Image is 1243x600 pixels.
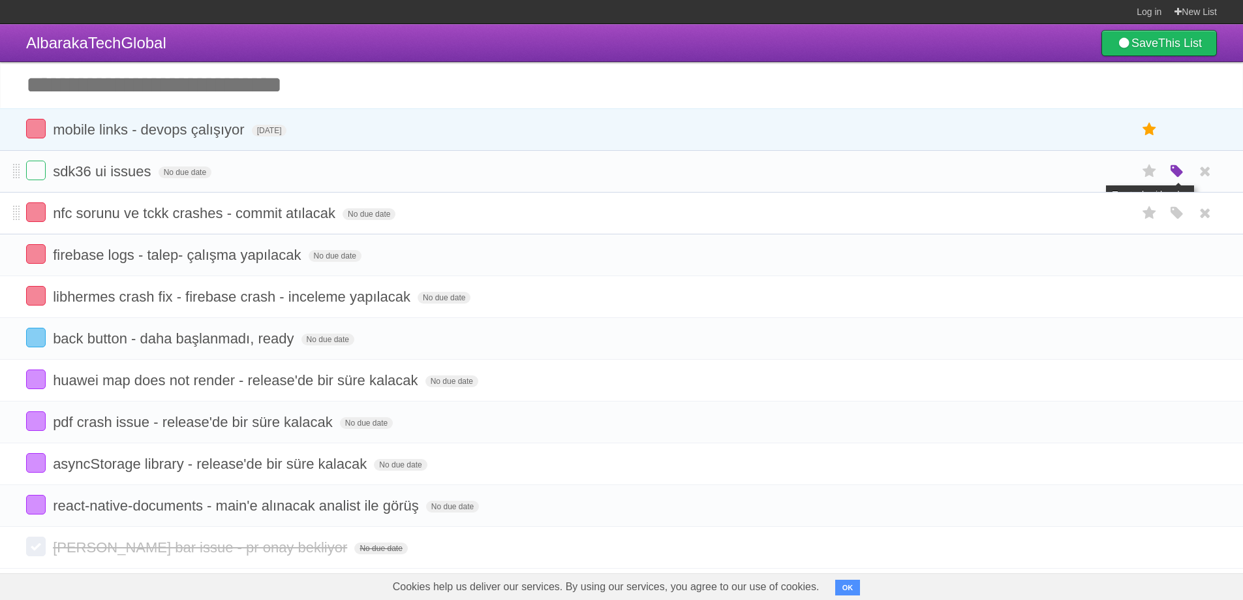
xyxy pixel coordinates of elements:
[380,574,833,600] span: Cookies help us deliver our services. By using our services, you agree to our use of cookies.
[26,286,46,306] label: Done
[1101,30,1217,56] a: SaveThis List
[1158,37,1202,50] b: This List
[26,202,46,222] label: Done
[26,244,46,264] label: Done
[26,537,46,556] label: Done
[26,495,46,514] label: Done
[301,334,354,345] span: No due date
[374,459,427,471] span: No due date
[53,163,154,180] span: sdk36 ui issues
[53,330,297,347] span: back button - daha başlanmadı, ready
[26,411,46,431] label: Done
[418,292,470,304] span: No due date
[343,208,395,220] span: No due date
[1137,119,1162,140] label: Star task
[309,250,361,262] span: No due date
[53,289,414,305] span: libhermes crash fix - firebase crash - inceleme yapılacak
[53,539,350,556] span: [PERSON_NAME] bar issue - pr onay bekliyor
[835,580,861,595] button: OK
[26,34,166,52] span: AlbarakaTechGlobal
[340,417,393,429] span: No due date
[1137,202,1162,224] label: Star task
[26,161,46,180] label: Done
[53,121,247,138] span: mobile links - devops çalışıyor
[159,166,211,178] span: No due date
[53,247,304,263] span: firebase logs - talep- çalışma yapılacak
[354,543,407,554] span: No due date
[425,375,478,387] span: No due date
[53,456,370,472] span: asyncStorage library - release'de bir süre kalacak
[252,125,287,136] span: [DATE]
[53,372,421,388] span: huawei map does not render - release'de bir süre kalacak
[53,414,336,430] span: pdf crash issue - release'de bir süre kalacak
[426,501,479,513] span: No due date
[26,119,46,138] label: Done
[26,453,46,473] label: Done
[53,497,422,514] span: react-native-documents - main'e alınacak analist ile görüş
[1137,161,1162,182] label: Star task
[26,328,46,347] label: Done
[26,370,46,389] label: Done
[53,205,339,221] span: nfc sorunu ve tckk crashes - commit atılacak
